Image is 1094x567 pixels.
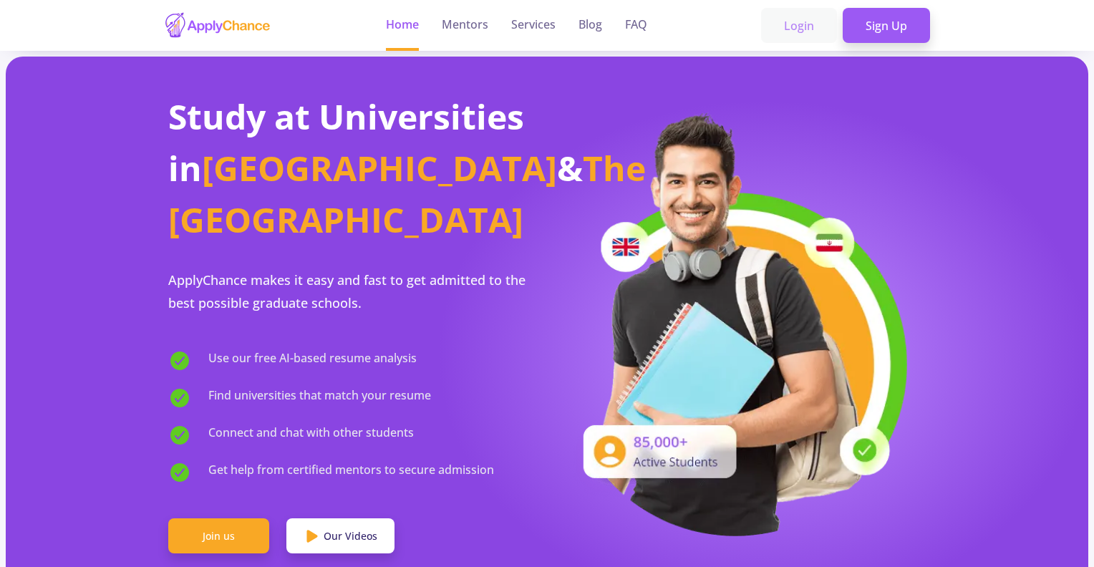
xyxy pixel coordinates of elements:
span: Find universities that match your resume [208,387,431,409]
span: Study at Universities in [168,93,524,191]
span: ApplyChance makes it easy and fast to get admitted to the best possible graduate schools. [168,271,526,311]
span: & [557,145,583,191]
img: applicant [561,109,912,536]
span: Connect and chat with other students [208,424,414,447]
span: Our Videos [324,528,377,543]
span: [GEOGRAPHIC_DATA] [202,145,557,191]
a: Join us [168,518,269,554]
a: Login [761,8,837,44]
a: Sign Up [843,8,930,44]
span: Use our free AI-based resume analysis [208,349,417,372]
a: Our Videos [286,518,394,554]
span: Get help from certified mentors to secure admission [208,461,494,484]
img: applychance logo [164,11,271,39]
